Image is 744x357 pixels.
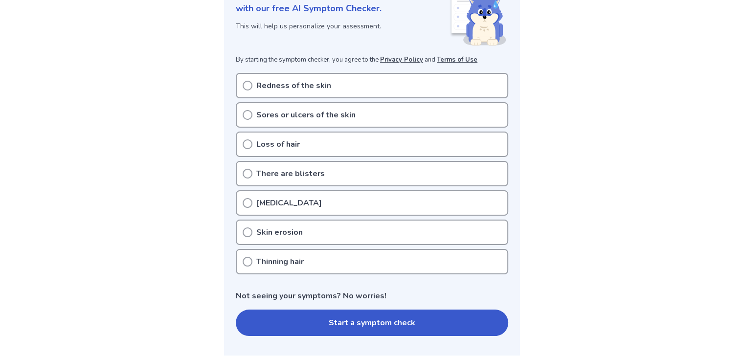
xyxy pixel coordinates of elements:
[256,168,325,179] p: There are blisters
[236,21,450,31] p: This will help us personalize your assessment.
[256,80,331,91] p: Redness of the skin
[256,256,304,268] p: Thinning hair
[236,290,508,302] p: Not seeing your symptoms? No worries!
[236,310,508,336] button: Start a symptom check
[380,55,423,64] a: Privacy Policy
[256,197,322,209] p: [MEDICAL_DATA]
[437,55,477,64] a: Terms of Use
[236,55,508,65] p: By starting the symptom checker, you agree to the and
[256,109,356,121] p: Sores or ulcers of the skin
[256,138,300,150] p: Loss of hair
[256,226,303,238] p: Skin erosion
